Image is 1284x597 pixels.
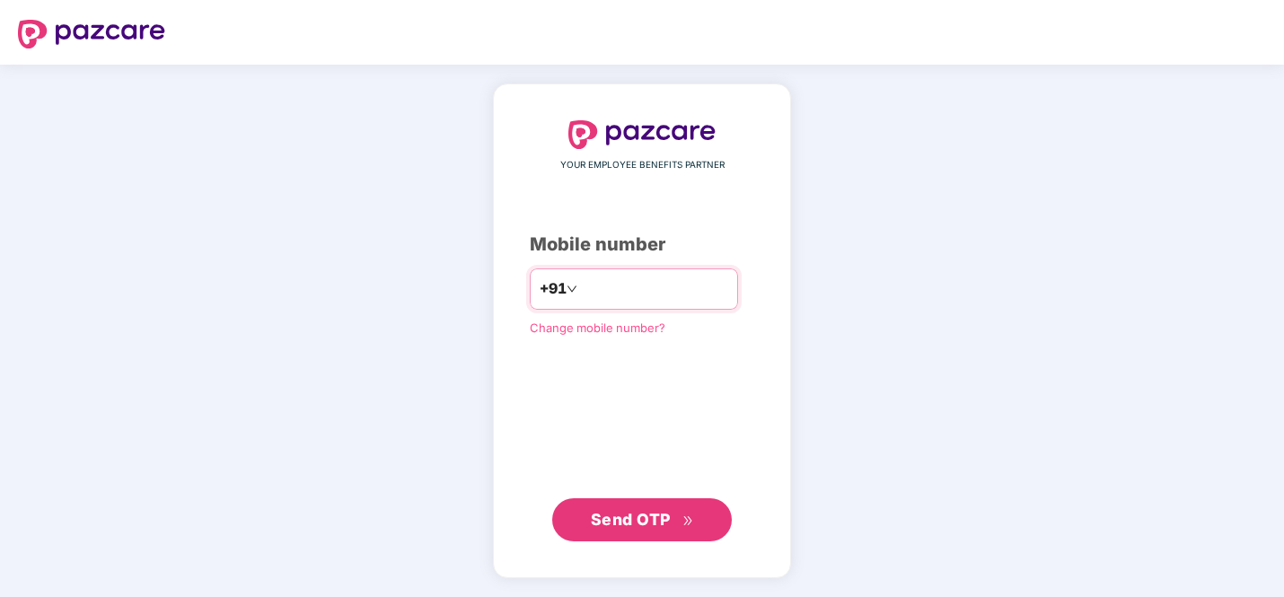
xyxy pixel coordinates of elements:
span: down [567,284,577,294]
img: logo [568,120,716,149]
span: YOUR EMPLOYEE BENEFITS PARTNER [560,158,725,172]
span: +91 [540,277,567,300]
img: logo [18,20,165,48]
div: Mobile number [530,231,754,259]
span: double-right [682,515,694,527]
span: Send OTP [591,510,671,529]
button: Send OTPdouble-right [552,498,732,541]
a: Change mobile number? [530,320,665,335]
